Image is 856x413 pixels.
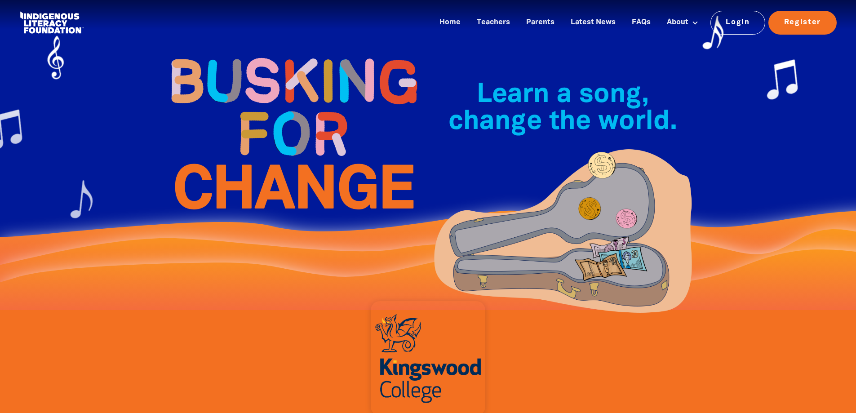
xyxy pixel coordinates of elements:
a: FAQs [626,15,656,30]
span: Learn a song, change the world. [448,83,677,134]
a: About [661,15,704,30]
a: Latest News [565,15,621,30]
a: Teachers [471,15,515,30]
a: Parents [521,15,560,30]
a: Register [768,11,837,34]
a: Login [710,11,766,34]
a: Home [434,15,466,30]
